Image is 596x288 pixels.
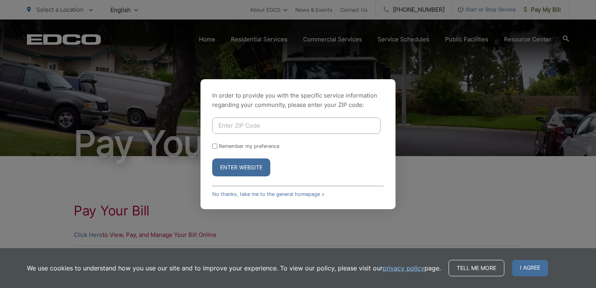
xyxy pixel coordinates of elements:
a: No thanks, take me to the general homepage > [212,191,325,197]
a: privacy policy [383,263,424,273]
button: Enter Website [212,158,270,176]
p: We use cookies to understand how you use our site and to improve your experience. To view our pol... [27,263,441,273]
input: Enter ZIP Code [212,117,381,134]
a: Tell me more [449,260,504,276]
span: I agree [512,260,548,276]
label: Remember my preference [219,143,279,149]
p: In order to provide you with the specific service information regarding your community, please en... [212,91,384,110]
